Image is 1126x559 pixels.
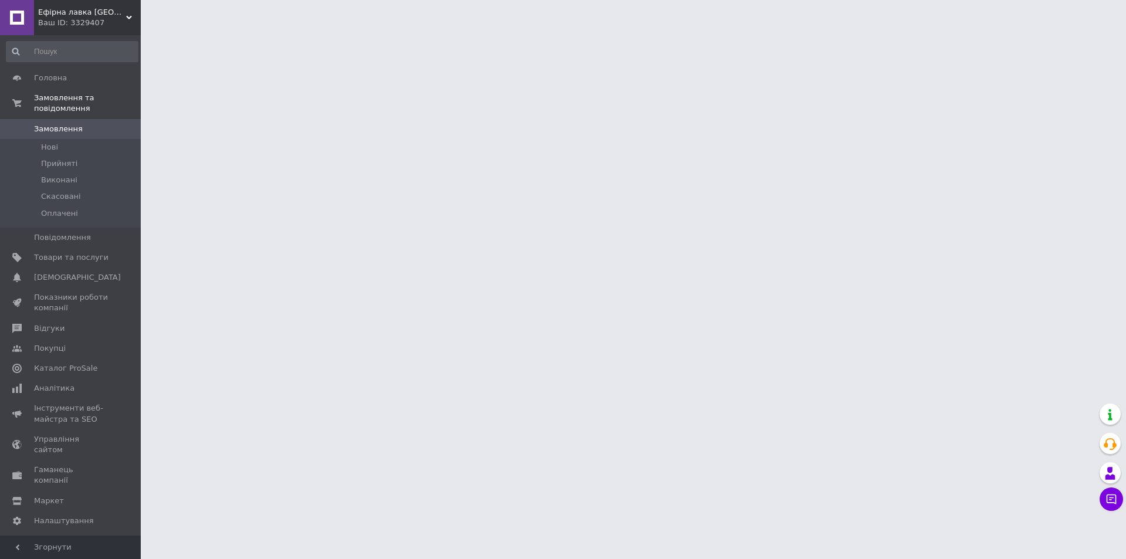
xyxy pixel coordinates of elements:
[34,343,66,354] span: Покупці
[34,403,108,424] span: Інструменти веб-майстра та SEO
[34,73,67,83] span: Головна
[41,142,58,153] span: Нові
[38,18,141,28] div: Ваш ID: 3329407
[6,41,138,62] input: Пошук
[34,363,97,374] span: Каталог ProSale
[34,124,83,134] span: Замовлення
[41,208,78,219] span: Оплачені
[1100,487,1123,511] button: Чат з покупцем
[41,158,77,169] span: Прийняті
[34,93,141,114] span: Замовлення та повідомлення
[34,252,108,263] span: Товари та послуги
[34,465,108,486] span: Гаманець компанії
[38,7,126,18] span: Ефірна лавка Київ
[34,496,64,506] span: Маркет
[34,434,108,455] span: Управління сайтом
[34,232,91,243] span: Повідомлення
[34,272,121,283] span: [DEMOGRAPHIC_DATA]
[34,292,108,313] span: Показники роботи компанії
[34,383,74,394] span: Аналітика
[34,323,65,334] span: Відгуки
[41,175,77,185] span: Виконані
[41,191,81,202] span: Скасовані
[34,516,94,526] span: Налаштування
